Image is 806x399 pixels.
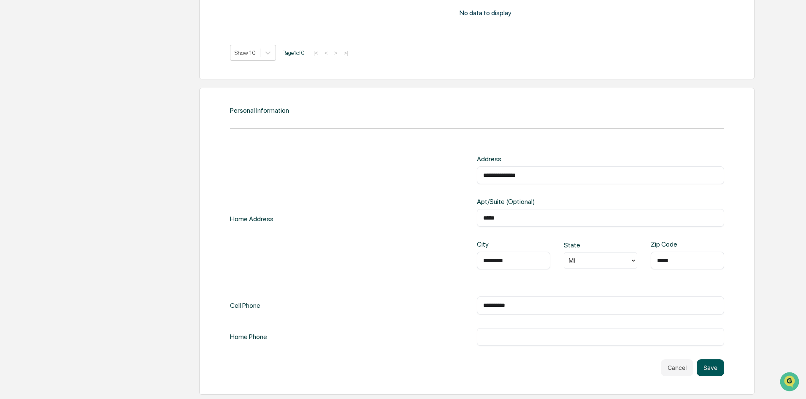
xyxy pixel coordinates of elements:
[17,122,53,131] span: Data Lookup
[29,73,107,80] div: We're available if you need us!
[564,241,597,249] div: State
[8,107,15,114] div: 🖐️
[8,123,15,130] div: 🔎
[477,155,588,163] div: Address
[230,296,260,314] div: Cell Phone
[311,49,321,57] button: |<
[779,371,802,394] iframe: Open customer support
[651,240,684,248] div: Zip Code
[341,49,351,57] button: >|
[5,119,57,134] a: 🔎Data Lookup
[460,9,511,17] p: No data to display
[58,103,108,118] a: 🗄️Attestations
[29,65,138,73] div: Start new chat
[60,143,102,149] a: Powered byPylon
[230,328,267,346] div: Home Phone
[5,103,58,118] a: 🖐️Preclearance
[70,106,105,115] span: Attestations
[477,240,510,248] div: City
[143,67,154,77] button: Start new chat
[697,359,724,376] button: Save
[322,49,330,57] button: <
[661,359,693,376] button: Cancel
[282,49,305,56] span: Page 1 of 0
[8,18,154,31] p: How can we help?
[230,106,289,114] div: Personal Information
[477,198,588,206] div: Apt/Suite (Optional)
[230,155,273,283] div: Home Address
[84,143,102,149] span: Pylon
[17,106,54,115] span: Preclearance
[61,107,68,114] div: 🗄️
[8,65,24,80] img: 1746055101610-c473b297-6a78-478c-a979-82029cc54cd1
[332,49,340,57] button: >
